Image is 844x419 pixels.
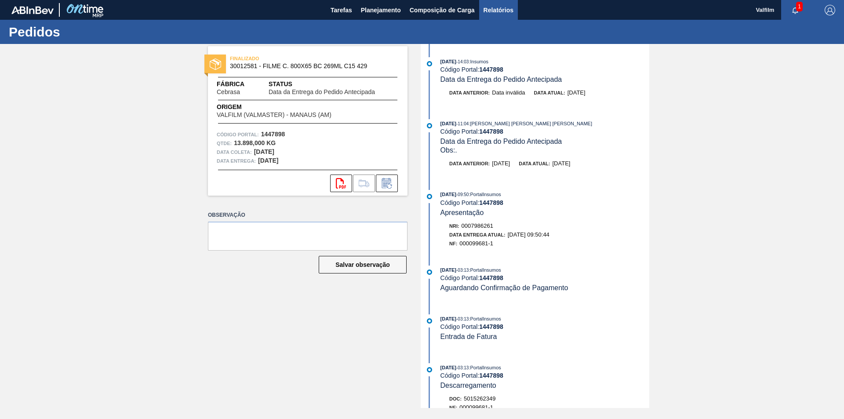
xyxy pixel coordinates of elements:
[440,274,649,281] div: Código Portal:
[479,128,503,135] strong: 1447898
[440,284,568,291] span: Aguardando Confirmação de Pagamento
[319,256,407,273] button: Salvar observação
[456,121,469,126] span: - 11:04
[440,59,456,64] span: [DATE]
[796,2,803,11] span: 1
[427,367,432,372] img: atual
[440,333,497,340] span: Entrada de Fatura
[331,5,352,15] span: Tarefas
[217,148,252,157] span: Data coleta:
[449,223,459,229] span: Nri:
[217,80,268,89] span: Fábrica
[459,240,493,247] span: 000099681-1
[568,89,586,96] span: [DATE]
[440,146,457,154] span: Obs: .
[469,192,501,197] span: : PortalInsumos
[449,396,462,401] span: Doc:
[464,395,495,402] span: 5015262349
[492,160,510,167] span: [DATE]
[469,316,501,321] span: : PortalInsumos
[330,175,352,192] div: Abrir arquivo PDF
[254,148,274,155] strong: [DATE]
[449,90,490,95] span: Data anterior:
[456,317,469,321] span: - 03:13
[234,139,276,146] strong: 13.898,000 KG
[230,54,353,63] span: FINALIZADO
[217,157,256,165] span: Data entrega:
[456,365,469,370] span: - 03:13
[217,139,232,148] span: Qtde :
[261,131,285,138] strong: 1447898
[479,66,503,73] strong: 1447898
[361,5,401,15] span: Planejamento
[449,405,457,410] span: NF:
[410,5,475,15] span: Composição de Carga
[427,318,432,324] img: atual
[449,241,457,246] span: NF:
[269,89,375,95] span: Data da Entrega do Pedido Antecipada
[492,89,525,96] span: Data inválida
[217,102,357,112] span: Origem
[825,5,835,15] img: Logout
[440,365,456,370] span: [DATE]
[217,112,331,118] span: VALFILM (VALMASTER) - MANAUS (AM)
[469,59,488,64] span: : Insumos
[210,58,221,70] img: status
[440,323,649,330] div: Código Portal:
[440,382,496,389] span: Descarregamento
[469,267,501,273] span: : PortalInsumos
[217,130,259,139] span: Código Portal:
[440,192,456,197] span: [DATE]
[440,138,562,145] span: Data da Entrega do Pedido Antecipada
[552,160,570,167] span: [DATE]
[479,372,503,379] strong: 1447898
[484,5,513,15] span: Relatórios
[440,372,649,379] div: Código Portal:
[456,59,469,64] span: - 14:03
[440,316,456,321] span: [DATE]
[449,161,490,166] span: Data anterior:
[519,161,550,166] span: Data atual:
[217,89,240,95] span: Cebrasa
[440,128,649,135] div: Código Portal:
[427,270,432,275] img: atual
[208,209,407,222] label: Observação
[479,199,503,206] strong: 1447898
[456,192,469,197] span: - 09:50
[479,274,503,281] strong: 1447898
[440,66,649,73] div: Código Portal:
[376,175,398,192] div: Informar alteração no pedido
[9,27,165,37] h1: Pedidos
[427,194,432,199] img: atual
[427,123,432,128] img: atual
[11,6,54,14] img: TNhmsLtSVTkK8tSr43FrP2fwEKptu5GPRR3wAAAABJRU5ErkJggg==
[440,209,484,216] span: Apresentação
[469,121,592,126] span: : [PERSON_NAME] [PERSON_NAME] [PERSON_NAME]
[269,80,399,89] span: Status
[781,4,809,16] button: Notificações
[440,267,456,273] span: [DATE]
[462,222,493,229] span: 0007986261
[427,61,432,66] img: atual
[440,199,649,206] div: Código Portal:
[479,323,503,330] strong: 1447898
[440,121,456,126] span: [DATE]
[469,365,501,370] span: : PortalInsumos
[459,404,493,411] span: 000099681-1
[508,231,549,238] span: [DATE] 09:50:44
[353,175,375,192] div: Ir para Composição de Carga
[456,268,469,273] span: - 03:13
[258,157,278,164] strong: [DATE]
[534,90,565,95] span: Data atual:
[230,63,389,69] span: 30012581 - FILME C. 800X65 BC 269ML C15 429
[449,232,506,237] span: Data Entrega Atual:
[440,76,562,83] span: Data da Entrega do Pedido Antecipada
